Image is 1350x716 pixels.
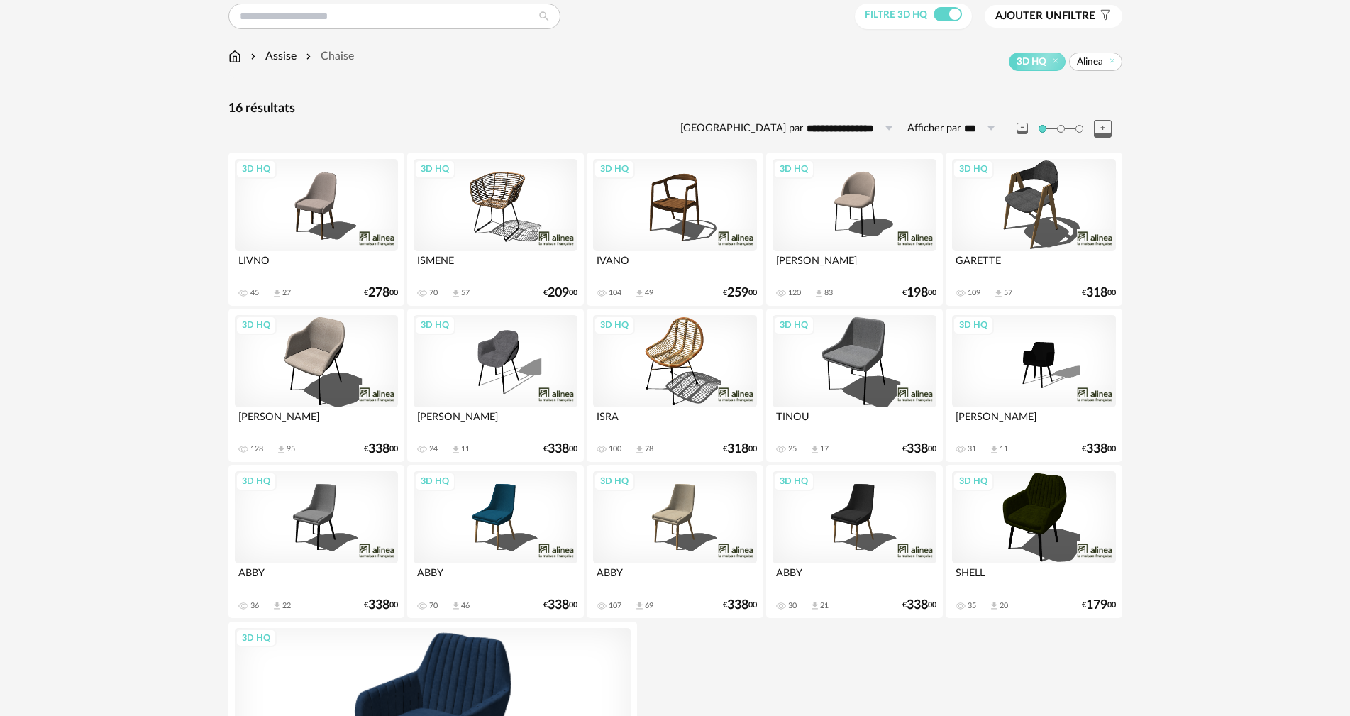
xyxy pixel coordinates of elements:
[287,444,295,454] div: 95
[773,316,814,334] div: 3D HQ
[543,600,577,610] div: € 00
[407,465,583,618] a: 3D HQ ABBY 70 Download icon 46 €33800
[766,465,942,618] a: 3D HQ ABBY 30 Download icon 21 €33800
[282,601,291,611] div: 22
[723,600,757,610] div: € 00
[593,563,756,592] div: ABBY
[364,600,398,610] div: € 00
[594,160,635,178] div: 3D HQ
[809,444,820,455] span: Download icon
[968,288,980,298] div: 109
[228,465,404,618] a: 3D HQ ABBY 36 Download icon 22 €33800
[407,153,583,306] a: 3D HQ ISMENE 70 Download icon 57 €20900
[461,288,470,298] div: 57
[248,48,259,65] img: svg+xml;base64,PHN2ZyB3aWR0aD0iMTYiIGhlaWdodD0iMTYiIHZpZXdCb3g9IjAgMCAxNiAxNiIgZmlsbD0ibm9uZSIgeG...
[766,309,942,462] a: 3D HQ TINOU 25 Download icon 17 €33800
[820,444,829,454] div: 17
[766,153,942,306] a: 3D HQ [PERSON_NAME] 120 Download icon 83 €19800
[236,472,277,490] div: 3D HQ
[865,10,927,20] span: Filtre 3D HQ
[952,251,1115,280] div: GARETTE
[907,288,928,298] span: 198
[548,600,569,610] span: 338
[985,5,1122,28] button: Ajouter unfiltre Filter icon
[645,601,653,611] div: 69
[594,316,635,334] div: 3D HQ
[250,288,259,298] div: 45
[543,288,577,298] div: € 00
[1017,55,1046,68] span: 3D HQ
[773,563,936,592] div: ABBY
[1000,444,1008,454] div: 11
[1082,600,1116,610] div: € 00
[907,122,961,136] label: Afficher par
[548,444,569,454] span: 338
[1086,288,1107,298] span: 318
[414,407,577,436] div: [PERSON_NAME]
[634,288,645,299] span: Download icon
[788,601,797,611] div: 30
[248,48,297,65] div: Assise
[450,444,461,455] span: Download icon
[236,629,277,647] div: 3D HQ
[953,472,994,490] div: 3D HQ
[414,472,455,490] div: 3D HQ
[228,153,404,306] a: 3D HQ LIVNO 45 Download icon 27 €27800
[946,153,1122,306] a: 3D HQ GARETTE 109 Download icon 57 €31800
[993,288,1004,299] span: Download icon
[461,444,470,454] div: 11
[228,48,241,65] img: svg+xml;base64,PHN2ZyB3aWR0aD0iMTYiIGhlaWdodD0iMTciIHZpZXdCb3g9IjAgMCAxNiAxNyIgZmlsbD0ibm9uZSIgeG...
[995,9,1095,23] span: filtre
[235,251,398,280] div: LIVNO
[645,288,653,298] div: 49
[228,309,404,462] a: 3D HQ [PERSON_NAME] 128 Download icon 95 €33800
[609,444,621,454] div: 100
[368,444,389,454] span: 338
[272,600,282,611] span: Download icon
[250,444,263,454] div: 128
[450,600,461,611] span: Download icon
[594,472,635,490] div: 3D HQ
[414,316,455,334] div: 3D HQ
[236,160,277,178] div: 3D HQ
[773,472,814,490] div: 3D HQ
[407,309,583,462] a: 3D HQ [PERSON_NAME] 24 Download icon 11 €33800
[788,288,801,298] div: 120
[1000,601,1008,611] div: 20
[429,288,438,298] div: 70
[461,601,470,611] div: 46
[414,251,577,280] div: ISMENE
[450,288,461,299] span: Download icon
[1086,600,1107,610] span: 179
[368,288,389,298] span: 278
[989,600,1000,611] span: Download icon
[235,407,398,436] div: [PERSON_NAME]
[429,444,438,454] div: 24
[773,407,936,436] div: TINOU
[1004,288,1012,298] div: 57
[902,444,936,454] div: € 00
[368,600,389,610] span: 338
[429,601,438,611] div: 70
[609,288,621,298] div: 104
[773,160,814,178] div: 3D HQ
[228,101,1122,117] div: 16 résultats
[543,444,577,454] div: € 00
[824,288,833,298] div: 83
[727,288,748,298] span: 259
[587,153,763,306] a: 3D HQ IVANO 104 Download icon 49 €25900
[250,601,259,611] div: 36
[727,600,748,610] span: 338
[548,288,569,298] span: 209
[773,251,936,280] div: [PERSON_NAME]
[609,601,621,611] div: 107
[587,465,763,618] a: 3D HQ ABBY 107 Download icon 69 €33800
[634,444,645,455] span: Download icon
[952,407,1115,436] div: [PERSON_NAME]
[723,444,757,454] div: € 00
[953,316,994,334] div: 3D HQ
[634,600,645,611] span: Download icon
[1095,9,1112,23] span: Filter icon
[680,122,803,136] label: [GEOGRAPHIC_DATA] par
[1077,55,1103,68] span: Alinea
